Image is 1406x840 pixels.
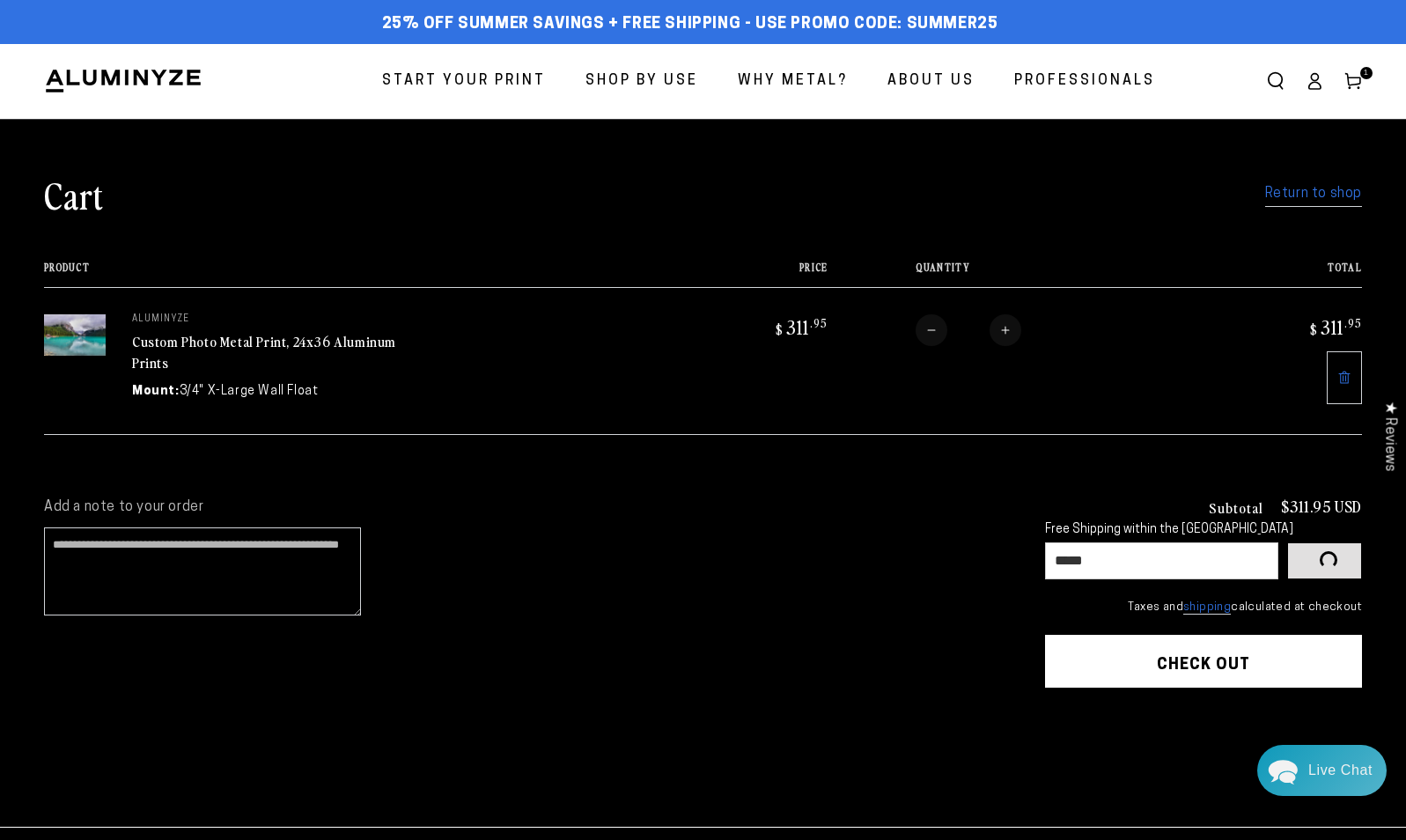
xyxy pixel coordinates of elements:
[1308,745,1373,796] div: Contact Us Directly
[132,314,396,325] p: Aluminyze
[1281,498,1362,514] p: $311.95 USD
[773,314,828,339] bdi: 311
[44,262,671,287] th: Product
[132,382,180,401] dt: Mount:
[1344,315,1362,330] sup: .95
[44,498,1010,517] label: Add a note to your order
[1257,745,1387,796] div: Chat widget toggle
[1045,635,1362,688] button: Check out
[26,82,349,97] div: We usually reply in a few hours.
[188,502,238,515] span: Re:amaze
[35,141,337,158] div: Recent Conversations
[165,26,210,72] img: John
[1265,181,1362,207] a: Return to shop
[44,68,202,94] img: Aluminyze
[810,315,828,330] sup: .95
[202,26,247,72] img: Helga
[132,331,396,373] a: Custom Photo Metal Print, 24x36 Aluminum Prints
[887,69,975,94] span: About Us
[1045,722,1362,761] iframe: PayPal-paypal
[671,262,828,287] th: Price
[828,262,1204,287] th: Quantity
[1310,321,1318,338] span: $
[1001,58,1168,105] a: Professionals
[1209,500,1263,514] h3: Subtotal
[382,69,546,94] span: Start Your Print
[382,15,998,34] span: 25% off Summer Savings + Free Shipping - Use Promo Code: SUMMER25
[180,382,319,401] dd: 3/4" X-Large Wall Float
[1327,351,1362,404] a: Remove 24"x36" Rectangle White Glossy Aluminyzed Photo
[1204,262,1362,287] th: Total
[1014,69,1155,94] span: Professionals
[1373,387,1406,485] div: Click to open Judge.me floating reviews tab
[44,172,104,217] h1: Cart
[119,531,255,559] a: Send a Message
[776,321,784,338] span: $
[135,505,239,514] span: We run on
[738,69,848,94] span: Why Metal?
[1307,314,1362,339] bdi: 311
[947,314,990,346] input: Quantity for Custom Photo Metal Print, 24x36 Aluminum Prints
[369,58,559,105] a: Start Your Print
[311,175,342,188] div: [DATE]
[1183,601,1231,615] a: shipping
[1045,599,1362,616] small: Taxes and calculated at checkout
[58,173,76,190] img: fba842a801236a3782a25bbf40121a09
[58,192,342,209] p: Hi [PERSON_NAME], Thank you for contacting us. We do not have a referral program at the moment. W...
[128,26,173,72] img: Marie J
[1045,523,1362,538] div: Free Shipping within the [GEOGRAPHIC_DATA]
[44,314,106,356] img: 24"x36" Rectangle White Glossy Aluminyzed Photo
[80,173,311,190] div: [PERSON_NAME]
[725,58,861,105] a: Why Metal?
[585,69,698,94] span: Shop By Use
[1364,67,1369,79] span: 1
[1256,62,1295,100] summary: Search our site
[572,58,711,105] a: Shop By Use
[874,58,988,105] a: About Us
